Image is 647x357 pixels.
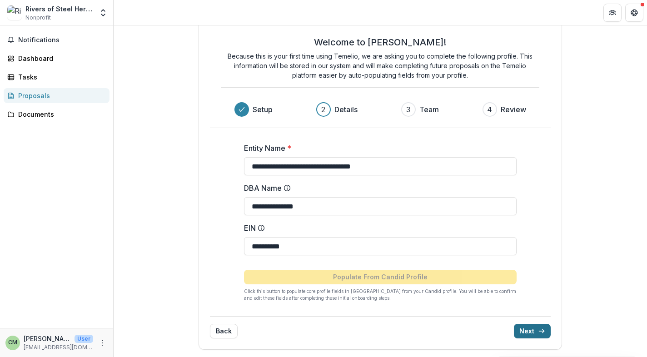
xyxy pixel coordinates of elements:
[244,183,511,193] label: DBA Name
[210,324,238,338] button: Back
[4,33,109,47] button: Notifications
[501,104,526,115] h3: Review
[221,51,539,80] p: Because this is your first time using Temelio, we are asking you to complete the following profil...
[244,143,511,154] label: Entity Name
[603,4,622,22] button: Partners
[25,14,51,22] span: Nonprofit
[7,5,22,20] img: Rivers of Steel Heritage Corporation
[24,343,93,352] p: [EMAIL_ADDRESS][DOMAIN_NAME]
[514,324,551,338] button: Next
[487,104,492,115] div: 4
[321,104,325,115] div: 2
[314,37,446,48] h2: Welcome to [PERSON_NAME]!
[4,88,109,103] a: Proposals
[24,334,71,343] p: [PERSON_NAME]
[4,107,109,122] a: Documents
[18,72,102,82] div: Tasks
[4,51,109,66] a: Dashboard
[406,104,410,115] div: 3
[244,223,511,233] label: EIN
[18,36,106,44] span: Notifications
[25,4,93,14] div: Rivers of Steel Heritage Corporation
[18,91,102,100] div: Proposals
[253,104,273,115] h3: Setup
[18,54,102,63] div: Dashboard
[334,104,358,115] h3: Details
[419,104,439,115] h3: Team
[97,4,109,22] button: Open entity switcher
[625,4,643,22] button: Get Help
[18,109,102,119] div: Documents
[97,337,108,348] button: More
[234,102,526,117] div: Progress
[244,288,517,302] p: Click this button to populate core profile fields in [GEOGRAPHIC_DATA] from your Candid profile. ...
[8,340,17,346] div: Chris McGinnis
[244,270,517,284] button: Populate From Candid Profile
[4,69,109,84] a: Tasks
[75,335,93,343] p: User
